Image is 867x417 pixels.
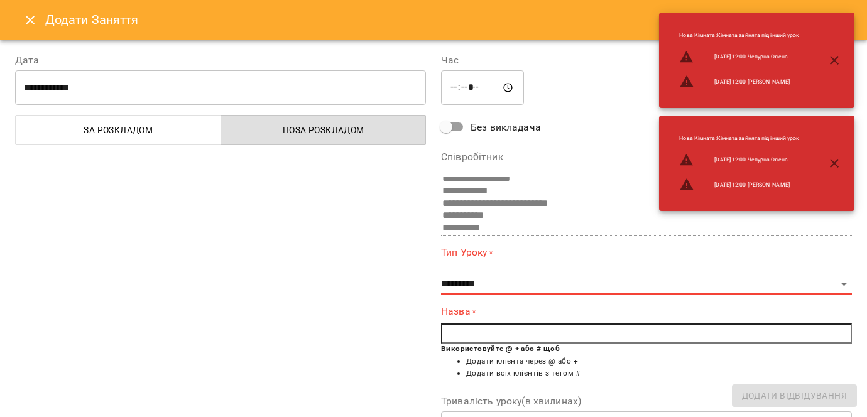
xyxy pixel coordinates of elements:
[471,120,541,135] span: Без викладача
[669,69,809,94] li: [DATE] 12:00 [PERSON_NAME]
[669,45,809,70] li: [DATE] 12:00 Чепурна Олена
[441,396,852,406] label: Тривалість уроку(в хвилинах)
[23,122,214,138] span: За розкладом
[669,148,809,173] li: [DATE] 12:00 Чепурна Олена
[441,246,852,260] label: Тип Уроку
[669,172,809,197] li: [DATE] 12:00 [PERSON_NAME]
[229,122,419,138] span: Поза розкладом
[466,355,852,368] li: Додати клієнта через @ або +
[15,5,45,35] button: Close
[669,26,809,45] li: Нова Кімната : Кімната зайнята під інший урок
[669,129,809,148] li: Нова Кімната : Кімната зайнята під інший урок
[221,115,427,145] button: Поза розкладом
[15,55,426,65] label: Дата
[45,10,852,30] h6: Додати Заняття
[441,152,852,162] label: Співробітник
[466,367,852,380] li: Додати всіх клієнтів з тегом #
[441,55,852,65] label: Час
[441,305,852,319] label: Назва
[15,115,221,145] button: За розкладом
[441,344,560,353] b: Використовуйте @ + або # щоб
